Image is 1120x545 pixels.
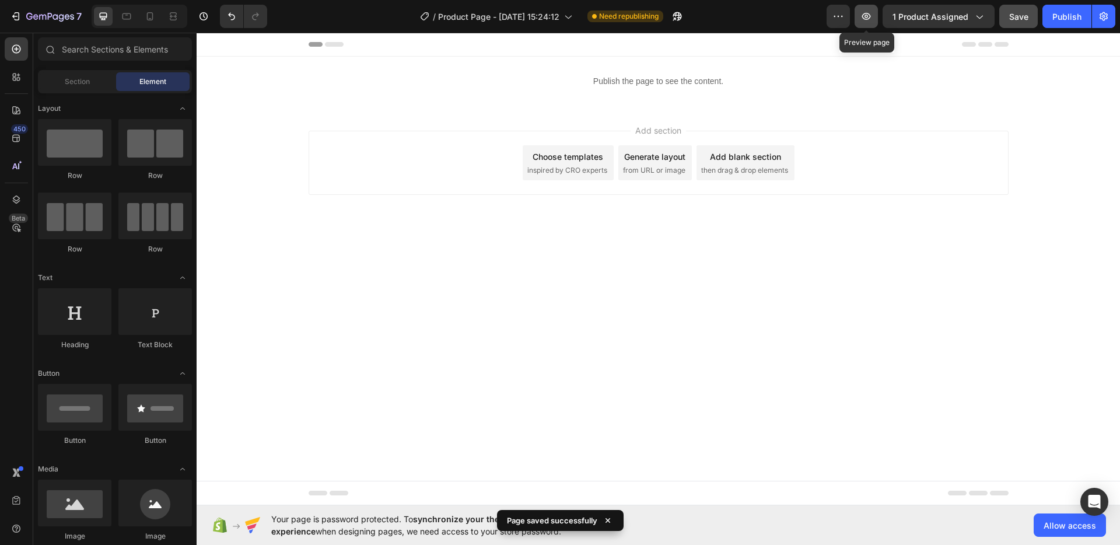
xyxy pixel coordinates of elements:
span: synchronize your theme style & enhance your experience [271,514,598,536]
button: 7 [5,5,87,28]
div: Heading [38,340,111,350]
div: Add blank section [513,118,584,130]
p: Page saved successfully [507,515,597,526]
button: 1 product assigned [883,5,995,28]
div: Publish [1052,11,1081,23]
div: Button [38,435,111,446]
div: Choose templates [336,118,407,130]
div: Row [38,244,111,254]
div: Row [118,244,192,254]
button: Publish [1042,5,1091,28]
span: Layout [38,103,61,114]
input: Search Sections & Elements [38,37,192,61]
div: Text Block [118,340,192,350]
span: from URL or image [426,132,489,143]
span: Add section [434,92,489,104]
span: Product Page - [DATE] 15:24:12 [438,11,559,23]
span: / [433,11,436,23]
span: Text [38,272,52,283]
div: Row [38,170,111,181]
div: Image [118,531,192,541]
span: Button [38,368,60,379]
div: Button [118,435,192,446]
div: Image [38,531,111,541]
span: then drag & drop elements [505,132,591,143]
div: Open Intercom Messenger [1080,488,1108,516]
iframe: Design area [197,33,1120,505]
span: Toggle open [173,268,192,287]
p: 7 [76,9,82,23]
div: Row [118,170,192,181]
div: 450 [11,124,28,134]
div: Beta [9,214,28,223]
div: Undo/Redo [220,5,267,28]
span: Allow access [1044,519,1096,532]
span: inspired by CRO experts [331,132,411,143]
span: Toggle open [173,99,192,118]
span: Save [1009,12,1028,22]
span: Toggle open [173,364,192,383]
span: Section [65,76,90,87]
div: Generate layout [428,118,489,130]
span: Need republishing [599,11,659,22]
button: Save [999,5,1038,28]
span: Your page is password protected. To when designing pages, we need access to your store password. [271,513,644,537]
button: Allow access [1034,513,1106,537]
span: Element [139,76,166,87]
span: Toggle open [173,460,192,478]
span: 1 product assigned [892,11,968,23]
span: Media [38,464,58,474]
